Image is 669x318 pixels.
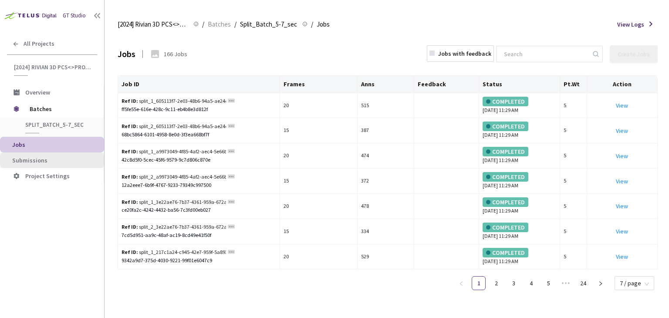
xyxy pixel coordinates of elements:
td: 5 [560,143,587,169]
div: split_2_605113f7-2e03-48b6-94a5-ae24c7e55552 [122,122,226,131]
td: 15 [280,169,358,194]
div: COMPLETED [483,197,528,207]
b: Ref ID: [122,223,138,230]
td: 478 [358,194,414,219]
span: All Projects [24,40,54,47]
td: 5 [560,118,587,143]
a: View [616,253,628,260]
li: 5 [541,276,555,290]
td: 474 [358,143,414,169]
td: 372 [358,169,414,194]
div: split_1_3e22ae76-7b37-4361-959a-672aed123efa [122,198,226,206]
span: Overview [25,88,50,96]
li: 2 [489,276,503,290]
div: COMPLETED [483,248,528,257]
div: Create Jobs [618,51,650,58]
b: Ref ID: [122,249,138,255]
div: [DATE] 11:29 AM [483,197,556,215]
div: ff5fe55e-616e-428c-9c11-eb4b8e3d812f [122,105,276,114]
li: / [311,19,313,30]
div: 9342a9d7-375d-4030-9221-99f01e6047c9 [122,257,276,265]
th: Frames [280,76,358,93]
span: right [598,281,603,286]
td: 15 [280,118,358,143]
li: 24 [576,276,590,290]
div: split_2_3e22ae76-7b37-4361-959a-672aed123efa [122,223,226,231]
div: 68bc5864-6101-4958-8e0d-3f3ea668bf7f [122,131,276,139]
td: 20 [280,93,358,118]
b: Ref ID: [122,173,138,180]
div: GT Studio [63,11,86,20]
div: COMPLETED [483,122,528,131]
li: 3 [507,276,520,290]
span: [2024] Rivian 3D PCS<>Production [118,19,188,30]
li: Previous Page [454,276,468,290]
span: Project Settings [25,172,70,180]
td: 5 [560,93,587,118]
div: Page Size [615,276,654,287]
div: 7cd5d951-aa9c-48af-ac19-8cd49e41f50f [122,231,276,240]
td: 334 [358,219,414,244]
th: Feedback [414,76,479,93]
div: split_1_605113f7-2e03-48b6-94a5-ae24c7e55552 [122,97,226,105]
td: 387 [358,118,414,143]
div: COMPLETED [483,172,528,182]
span: Batches [208,19,231,30]
span: Split_Batch_5-7_sec [25,121,90,129]
div: [DATE] 11:29 AM [483,97,556,115]
a: View [616,127,628,135]
div: Jobs with feedback [438,49,491,58]
a: View [616,101,628,109]
li: 4 [524,276,538,290]
span: left [459,281,464,286]
td: 515 [358,93,414,118]
li: Next 5 Pages [559,276,573,290]
th: Pt.Wt [560,76,587,93]
span: Batches [30,100,89,118]
td: 5 [560,194,587,219]
td: 529 [358,244,414,270]
div: COMPLETED [483,97,528,106]
div: 12a2eee7-6b9f-4767-9233-79349c997500 [122,181,276,189]
li: / [202,19,204,30]
div: 42c8d5f0-5cec-45f6-9579-9c7d806c870e [122,156,276,164]
div: split_2_a9973049-4f85-4af2-aec4-5e66bb2da833 [122,173,226,181]
a: 1 [472,277,485,290]
div: [DATE] 11:29 AM [483,122,556,139]
div: [DATE] 11:29 AM [483,248,556,266]
div: split_1_217c1a24-c945-42e7-959f-5a893572b199 [122,248,226,257]
a: 4 [524,277,537,290]
th: Action [587,76,658,93]
span: View Logs [617,20,644,29]
span: Jobs [317,19,330,30]
td: 20 [280,143,358,169]
th: Anns [358,76,414,93]
input: Search [499,46,591,62]
div: [DATE] 11:29 AM [483,223,556,240]
b: Ref ID: [122,98,138,104]
span: [2024] Rivian 3D PCS<>Production [14,64,92,71]
a: 2 [490,277,503,290]
td: 5 [560,169,587,194]
td: 5 [560,244,587,270]
div: ce20fa2c-4242-4432-ba56-7c3fd00eb027 [122,206,276,214]
a: View [616,202,628,210]
td: 5 [560,219,587,244]
td: 15 [280,219,358,244]
a: 24 [577,277,590,290]
li: 1 [472,276,486,290]
span: Jobs [12,141,25,149]
div: Jobs [118,47,135,61]
a: View [616,177,628,185]
a: 5 [542,277,555,290]
span: Submissions [12,156,47,164]
li: / [234,19,237,30]
a: 3 [507,277,520,290]
b: Ref ID: [122,148,138,155]
span: ••• [559,276,573,290]
span: Split_Batch_5-7_sec [240,19,297,30]
div: COMPLETED [483,223,528,232]
td: 20 [280,244,358,270]
div: split_1_a9973049-4f85-4af2-aec4-5e66bb2da833 [122,148,226,156]
th: Job ID [118,76,280,93]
